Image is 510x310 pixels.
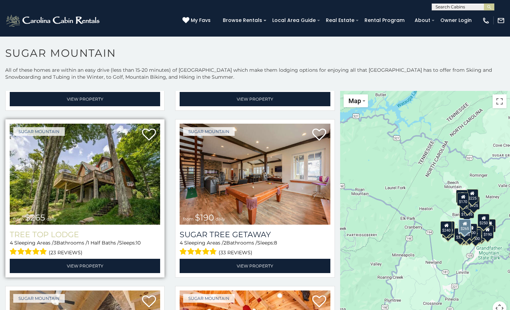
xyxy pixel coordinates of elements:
span: from [183,216,194,222]
span: 3 [54,240,56,246]
div: Sleeping Areas / Bathrooms / Sleeps: [180,239,330,257]
span: 4 [10,240,13,246]
a: Rental Program [361,15,408,26]
img: Tree Top Lodge [10,124,160,225]
a: Browse Rentals [219,15,266,26]
span: $265 [25,212,45,223]
a: Add to favorites [142,128,156,142]
div: $125 [468,196,480,210]
a: View Property [10,92,160,106]
a: About [411,15,434,26]
div: $250 [478,214,489,227]
a: Add to favorites [312,128,326,142]
div: Sleeping Areas / Bathrooms / Sleeps: [10,239,160,257]
a: Sugar Mountain [13,294,65,303]
div: $265 [458,219,471,233]
div: $375 [454,228,466,241]
span: 8 [274,240,277,246]
div: $190 [482,225,494,239]
a: Sugar Mountain [183,127,235,136]
a: Sugar Tree Getaway [180,230,330,239]
a: Tree Top Lodge from $265 daily [10,124,160,225]
span: (23 reviews) [49,248,83,257]
a: Sugar Tree Getaway from $190 daily [180,124,330,225]
a: Tree Top Lodge [10,230,160,239]
div: $240 [456,190,468,203]
span: from [13,216,24,222]
button: Change map style [344,94,368,107]
a: Add to favorites [142,295,156,309]
span: Map [348,97,361,104]
a: My Favs [182,17,212,24]
a: View Property [180,92,330,106]
div: $225 [466,189,478,202]
div: $155 [484,219,496,232]
div: $195 [473,227,485,241]
span: (33 reviews) [219,248,252,257]
img: White-1-2.png [5,14,102,28]
img: Sugar Tree Getaway [180,124,330,225]
span: 10 [136,240,141,246]
span: 2 [223,240,226,246]
span: $190 [195,212,214,223]
span: daily [47,216,56,222]
div: $200 [465,224,477,237]
span: My Favs [191,17,211,24]
div: $1,095 [460,205,474,218]
a: Owner Login [437,15,475,26]
img: phone-regular-white.png [482,17,490,24]
a: View Property [180,259,330,273]
div: $240 [440,221,452,234]
a: Add to favorites [312,295,326,309]
a: Sugar Mountain [183,294,235,303]
span: 1 Half Baths / [87,240,119,246]
button: Toggle fullscreen view [493,94,507,108]
span: 4 [180,240,183,246]
span: daily [215,216,225,222]
a: Real Estate [322,15,358,26]
a: Sugar Mountain [13,127,65,136]
a: View Property [10,259,160,273]
div: $170 [457,193,469,206]
a: Local Area Guide [269,15,319,26]
img: mail-regular-white.png [497,17,505,24]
